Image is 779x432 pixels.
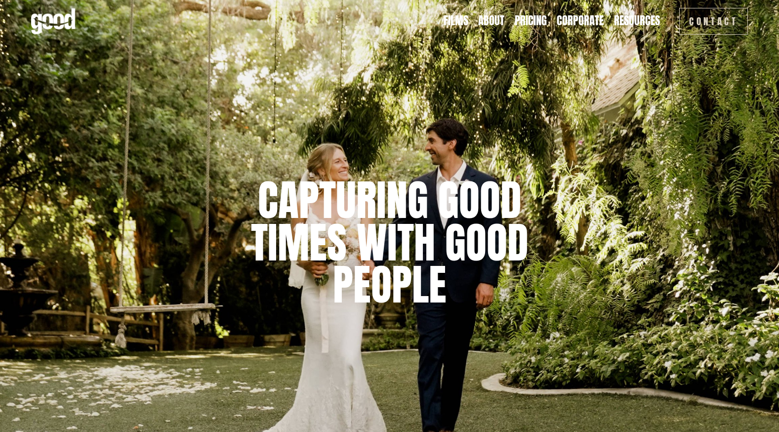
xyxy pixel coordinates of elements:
img: Good Feeling Films [31,8,75,34]
h1: capturing good times with good people [217,179,563,305]
a: Pricing [515,13,547,29]
a: Corporate [557,13,604,29]
a: folder dropdown [614,13,660,29]
a: Contact [679,8,748,35]
a: Films [444,13,468,29]
a: About [478,13,504,29]
span: Resources [614,14,660,28]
